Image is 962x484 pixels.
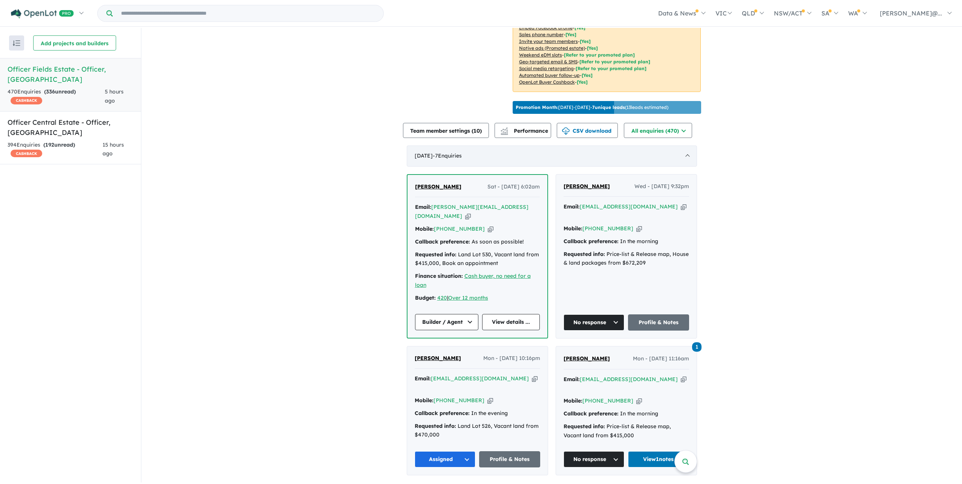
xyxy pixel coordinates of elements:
[634,182,689,191] span: Wed - [DATE] 9:32pm
[473,127,480,134] span: 10
[564,410,619,417] strong: Callback preference:
[415,204,528,219] a: [PERSON_NAME][EMAIL_ADDRESS][DOMAIN_NAME]
[45,141,54,148] span: 192
[415,204,431,210] strong: Email:
[564,203,580,210] strong: Email:
[415,397,434,404] strong: Mobile:
[465,212,471,220] button: Copy
[415,422,540,440] div: Land Lot 526, Vacant land from $470,000
[501,127,507,132] img: line-chart.svg
[516,104,668,111] p: [DATE] - [DATE] - ( 13 leads estimated)
[582,397,633,404] a: [PHONE_NUMBER]
[557,123,618,138] button: CSV download
[415,409,540,418] div: In the evening
[33,35,116,51] button: Add projects and builders
[11,9,74,18] img: Openlot PRO Logo White
[46,88,55,95] span: 336
[519,25,573,31] u: Embed Facebook profile
[483,354,540,363] span: Mon - [DATE] 10:16pm
[633,354,689,363] span: Mon - [DATE] 11:16am
[624,123,692,138] button: All enquiries (470)
[415,410,470,417] strong: Callback preference:
[415,451,476,467] button: Assigned
[577,79,588,85] span: [Yes]
[415,225,434,232] strong: Mobile:
[532,375,538,383] button: Copy
[636,225,642,233] button: Copy
[415,354,461,363] a: [PERSON_NAME]
[564,354,610,363] a: [PERSON_NAME]
[564,422,689,440] div: Price-list & Release map, Vacant land from $415,000
[8,64,133,84] h5: Officer Fields Estate - Officer , [GEOGRAPHIC_DATA]
[681,375,686,383] button: Copy
[519,66,574,71] u: Social media retargeting
[415,314,478,330] button: Builder / Agent
[415,251,456,258] strong: Requested info:
[415,273,531,288] u: Cash buyer, no need for a loan
[564,225,582,232] strong: Mobile:
[415,423,456,429] strong: Requested info:
[105,88,124,104] span: 5 hours ago
[562,127,570,135] img: download icon
[587,45,598,51] span: [Yes]
[564,237,689,246] div: In the morning
[495,123,551,138] button: Performance
[628,451,689,467] a: View1notes
[519,32,564,37] u: Sales phone number
[114,5,382,21] input: Try estate name, suburb, builder or developer
[576,66,646,71] span: [Refer to your promoted plan]
[564,251,605,257] strong: Requested info:
[519,38,578,44] u: Invite your team members
[433,152,462,159] span: - 7 Enquir ies
[487,397,493,404] button: Copy
[487,182,540,191] span: Sat - [DATE] 6:02am
[8,141,103,159] div: 394 Enquir ies
[415,237,540,247] div: As soon as possible!
[880,9,942,17] span: [PERSON_NAME]@...
[437,294,447,301] a: 420
[415,294,540,303] div: |
[564,355,610,362] span: [PERSON_NAME]
[479,451,540,467] a: Profile & Notes
[564,451,625,467] button: No response
[103,141,124,157] span: 15 hours ago
[502,127,548,134] span: Performance
[8,87,105,106] div: 470 Enquir ies
[519,72,580,78] u: Automated buyer follow-up
[580,38,591,44] span: [ Yes ]
[415,294,436,301] strong: Budget:
[564,314,625,331] button: No response
[692,342,702,352] a: 1
[407,146,697,167] div: [DATE]
[574,25,585,31] span: [ Yes ]
[501,130,508,135] img: bar-chart.svg
[565,32,576,37] span: [ Yes ]
[415,238,470,245] strong: Callback preference:
[564,238,619,245] strong: Callback preference:
[628,314,689,331] a: Profile & Notes
[13,40,20,46] img: sort.svg
[582,225,633,232] a: [PHONE_NUMBER]
[580,376,678,383] a: [EMAIL_ADDRESS][DOMAIN_NAME]
[482,314,540,330] a: View details ...
[448,294,488,301] a: Over 12 months
[564,423,605,430] strong: Requested info:
[488,225,493,233] button: Copy
[564,376,580,383] strong: Email:
[516,104,558,110] b: Promotion Month:
[692,342,702,352] span: 1
[636,397,642,405] button: Copy
[415,273,463,279] strong: Finance situation:
[43,141,75,148] strong: ( unread)
[431,375,529,382] a: [EMAIL_ADDRESS][DOMAIN_NAME]
[681,203,686,211] button: Copy
[415,355,461,361] span: [PERSON_NAME]
[519,79,575,85] u: OpenLot Buyer Cashback
[564,52,635,58] span: [Refer to your promoted plan]
[403,123,489,138] button: Team member settings (10)
[580,203,678,210] a: [EMAIL_ADDRESS][DOMAIN_NAME]
[8,117,133,138] h5: Officer Central Estate - Officer , [GEOGRAPHIC_DATA]
[415,250,540,268] div: Land Lot 530, Vacant land from $415,000, Book an appointment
